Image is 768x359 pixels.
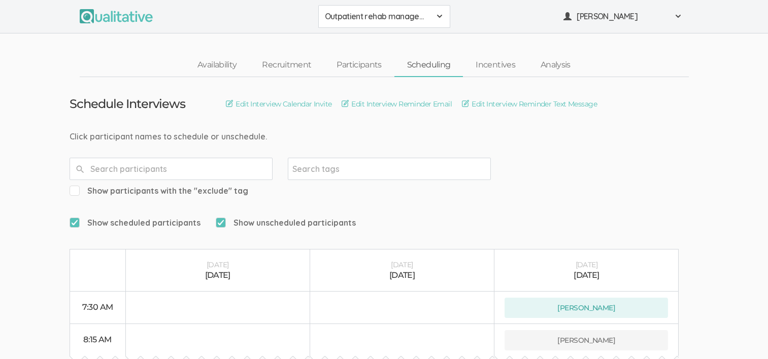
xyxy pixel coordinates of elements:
[557,5,689,28] button: [PERSON_NAME]
[70,217,201,229] span: Show scheduled participants
[318,5,450,28] button: Outpatient rehab management of no shows and cancellations
[70,131,699,142] div: Click participant names to schedule or unschedule.
[325,11,430,22] span: Outpatient rehab management of no shows and cancellations
[216,217,356,229] span: Show unscheduled participants
[320,270,484,281] div: [DATE]
[528,54,583,76] a: Analysis
[462,98,597,110] a: Edit Interview Reminder Text Message
[226,98,331,110] a: Edit Interview Calendar Invite
[185,54,249,76] a: Availability
[505,260,668,270] div: [DATE]
[505,330,668,350] button: [PERSON_NAME]
[136,260,299,270] div: [DATE]
[80,302,115,313] div: 7:30 AM
[505,298,668,318] button: [PERSON_NAME]
[320,260,484,270] div: [DATE]
[70,158,273,180] input: Search participants
[463,54,528,76] a: Incentives
[292,162,356,175] input: Search tags
[80,9,153,23] img: Qualitative
[80,334,115,346] div: 8:15 AM
[394,54,463,76] a: Scheduling
[136,270,299,281] div: [DATE]
[70,185,248,197] span: Show participants with the "exclude" tag
[249,54,324,76] a: Recruitment
[717,310,768,359] iframe: Chat Widget
[324,54,394,76] a: Participants
[70,97,186,111] h3: Schedule Interviews
[505,270,668,281] div: [DATE]
[342,98,452,110] a: Edit Interview Reminder Email
[577,11,668,22] span: [PERSON_NAME]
